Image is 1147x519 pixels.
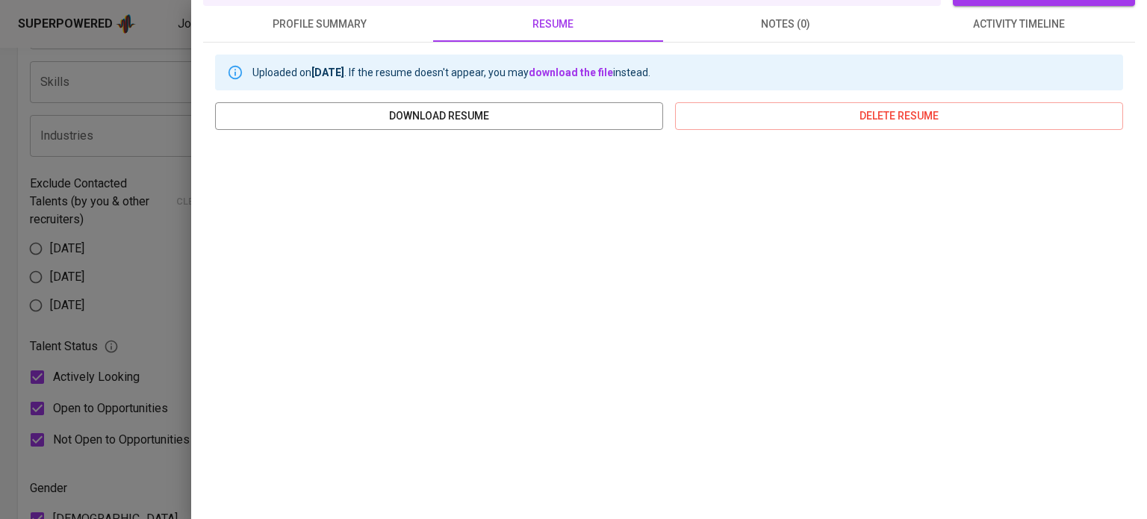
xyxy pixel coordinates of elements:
a: download the file [529,66,613,78]
button: download resume [215,102,663,130]
span: resume [445,15,660,34]
button: delete resume [675,102,1123,130]
div: Uploaded on . If the resume doesn't appear, you may instead. [252,59,650,86]
span: profile summary [212,15,427,34]
span: delete resume [687,107,1111,125]
span: notes (0) [678,15,893,34]
b: [DATE] [311,66,344,78]
span: activity timeline [911,15,1126,34]
span: download resume [227,107,651,125]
